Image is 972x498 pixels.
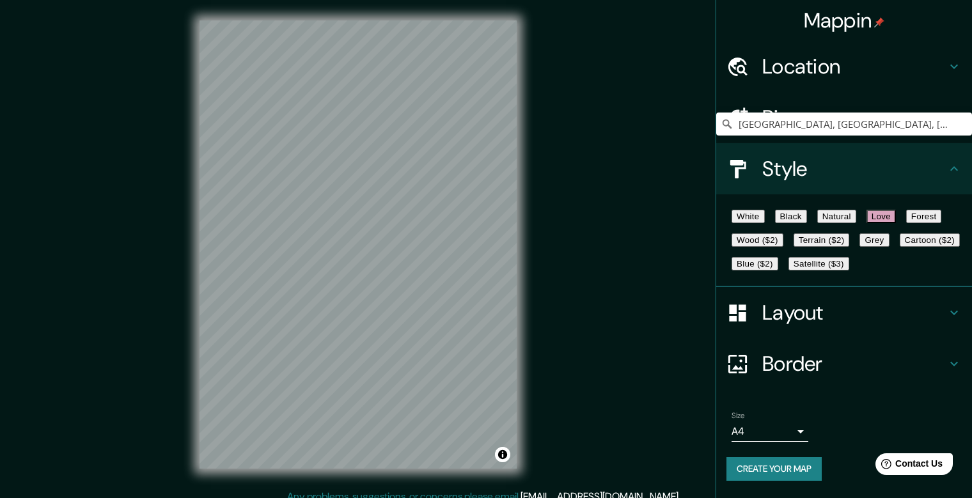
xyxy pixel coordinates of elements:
button: Natural [817,210,856,223]
div: Pins [716,92,972,143]
h4: Location [762,54,946,79]
h4: Layout [762,300,946,325]
button: Blue ($2) [732,257,778,270]
div: A4 [732,421,808,442]
label: Size [732,410,745,421]
button: Black [775,210,807,223]
input: Pick your city or area [716,113,972,136]
button: Create your map [726,457,822,481]
iframe: Help widget launcher [858,448,958,484]
div: Style [716,143,972,194]
img: pin-icon.png [874,17,884,27]
button: Satellite ($3) [788,257,849,270]
h4: Style [762,156,946,182]
button: Cartoon ($2) [900,233,960,247]
div: Location [716,41,972,92]
button: Grey [859,233,889,247]
h4: Pins [762,105,946,130]
h4: Border [762,351,946,377]
button: Terrain ($2) [794,233,850,247]
div: Layout [716,287,972,338]
button: Forest [906,210,942,223]
button: Love [866,210,896,223]
h4: Mappin [804,8,885,33]
button: Wood ($2) [732,233,783,247]
button: Toggle attribution [495,447,510,462]
button: White [732,210,765,223]
div: Border [716,338,972,389]
canvas: Map [200,20,517,469]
